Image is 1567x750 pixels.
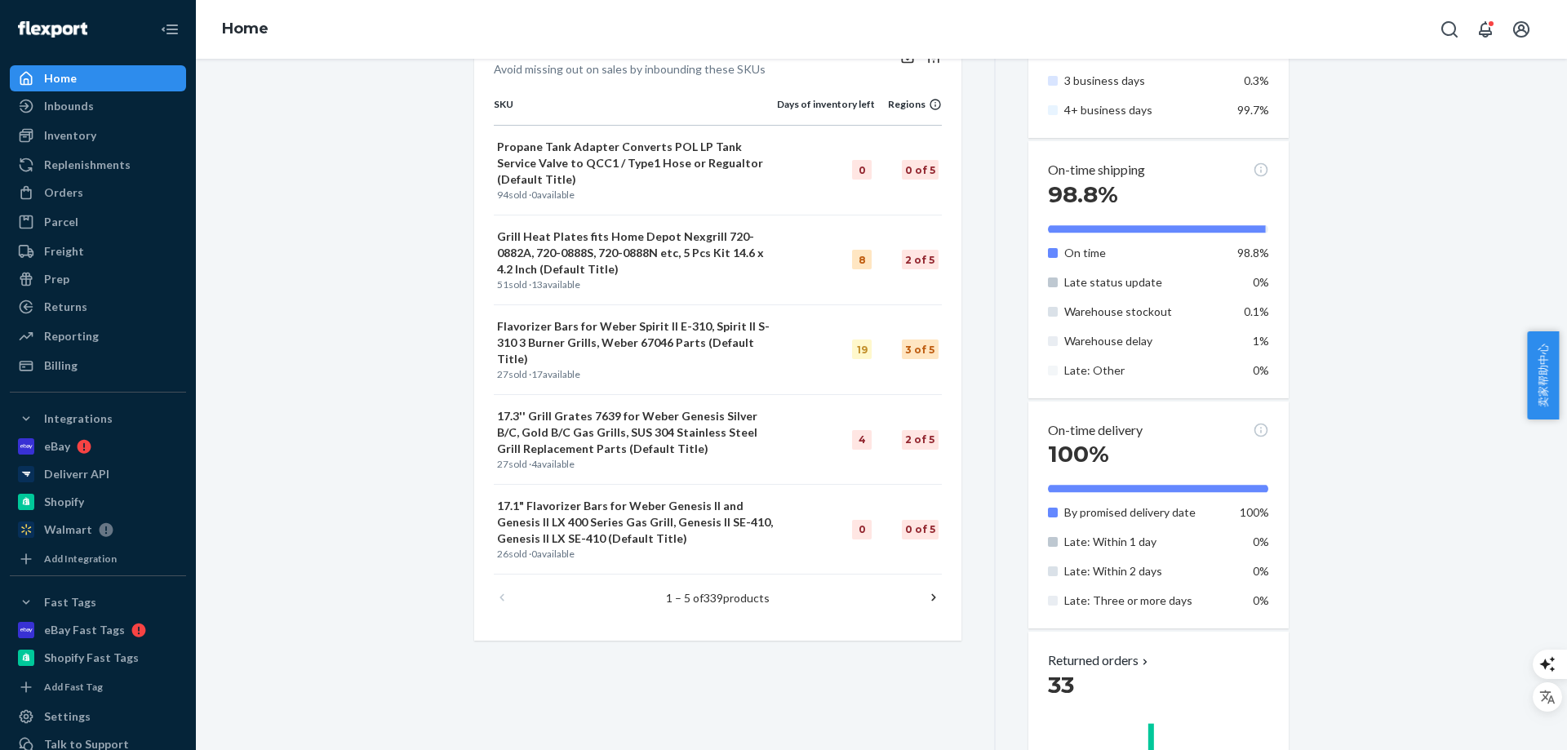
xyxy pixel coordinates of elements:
[44,594,96,610] div: Fast Tags
[531,458,537,470] span: 4
[531,278,543,291] span: 13
[1237,246,1269,260] span: 98.8%
[44,299,87,315] div: Returns
[10,65,186,91] a: Home
[10,93,186,119] a: Inbounds
[10,645,186,671] a: Shopify Fast Tags
[1048,651,1152,670] button: Returned orders
[44,157,131,173] div: Replenishments
[902,430,939,450] div: 2 of 5
[10,266,186,292] a: Prep
[1064,304,1225,320] p: Warehouse stockout
[494,97,777,125] th: SKU
[44,466,109,482] div: Deliverr API
[1048,671,1074,699] span: 33
[1064,362,1225,379] p: Late: Other
[1469,13,1502,46] button: Open notifications
[1253,363,1269,377] span: 0%
[777,97,875,125] th: Days of inventory left
[10,323,186,349] a: Reporting
[497,368,508,380] span: 27
[497,188,774,202] p: sold · available
[852,160,872,180] div: 0
[209,6,282,53] ol: breadcrumbs
[44,127,96,144] div: Inventory
[44,680,103,694] div: Add Fast Tag
[902,250,939,269] div: 2 of 5
[497,367,774,381] p: sold · available
[44,411,113,427] div: Integrations
[44,98,94,114] div: Inbounds
[10,209,186,235] a: Parcel
[10,589,186,615] button: Fast Tags
[1253,334,1269,348] span: 1%
[1505,13,1538,46] button: Open account menu
[497,189,508,201] span: 94
[10,180,186,206] a: Orders
[44,243,84,260] div: Freight
[10,489,186,515] a: Shopify
[44,271,69,287] div: Prep
[531,548,537,560] span: 0
[875,97,942,111] div: Regions
[1064,73,1225,89] p: 3 business days
[153,13,186,46] button: Close Navigation
[902,339,939,359] div: 3 of 5
[494,61,766,78] p: Avoid missing out on sales by inbounding these SKUs
[497,139,774,188] p: Propane Tank Adapter Converts POL LP Tank Service Valve to QCC1 / Type1 Hose or Regualtor (Defaul...
[10,294,186,320] a: Returns
[852,430,872,450] div: 4
[44,328,99,344] div: Reporting
[1064,504,1225,521] p: By promised delivery date
[10,406,186,432] button: Integrations
[1527,331,1559,419] button: 卖家帮助中心
[497,458,508,470] span: 27
[1253,275,1269,289] span: 0%
[497,229,774,277] p: Grill Heat Plates fits Home Depot Nexgrill 720-0882A, 720-0888S, 720-0888N etc, 5 Pcs Kit 14.6 x ...
[497,278,508,291] span: 51
[497,498,774,547] p: 17.1" Flavorizer Bars for Weber Genesis II and Genesis II LX 400 Series Gas Grill, Genesis II SE-...
[44,521,92,538] div: Walmart
[18,21,87,38] img: Flexport logo
[44,622,125,638] div: eBay Fast Tags
[531,189,537,201] span: 0
[44,708,91,725] div: Settings
[10,152,186,178] a: Replenishments
[902,520,939,539] div: 0 of 5
[497,457,774,471] p: sold · available
[1048,440,1109,468] span: 100%
[44,357,78,374] div: Billing
[1064,592,1225,609] p: Late: Three or more days
[1433,13,1466,46] button: Open Search Box
[10,433,186,459] a: eBay
[1064,563,1225,579] p: Late: Within 2 days
[222,20,269,38] a: Home
[497,318,774,367] p: Flavorizer Bars for Weber Spirit II E-310, Spirit II S-310 3 Burner Grills, Weber 67046 Parts (De...
[666,590,770,606] p: 1 – 5 of products
[1253,535,1269,548] span: 0%
[44,70,77,87] div: Home
[1244,304,1269,318] span: 0.1%
[497,277,774,291] p: sold · available
[44,184,83,201] div: Orders
[44,214,78,230] div: Parcel
[10,122,186,149] a: Inventory
[10,517,186,543] a: Walmart
[1048,161,1145,180] p: On-time shipping
[497,408,774,457] p: 17.3'' Grill Grates 7639 for Weber Genesis Silver B/C, Gold B/C Gas Grills, SUS 304 Stainless Ste...
[852,520,872,539] div: 0
[1064,333,1225,349] p: Warehouse delay
[10,703,186,730] a: Settings
[704,591,723,605] span: 339
[531,368,543,380] span: 17
[497,548,508,560] span: 26
[44,438,70,455] div: eBay
[10,461,186,487] a: Deliverr API
[1064,245,1225,261] p: On time
[1253,564,1269,578] span: 0%
[1064,102,1225,118] p: 4+ business days
[44,494,84,510] div: Shopify
[1064,534,1225,550] p: Late: Within 1 day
